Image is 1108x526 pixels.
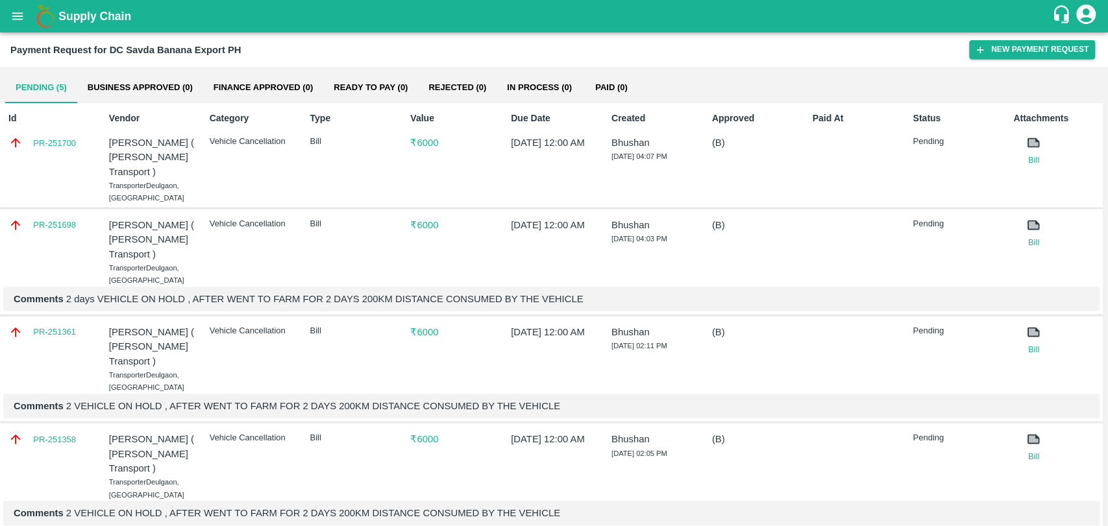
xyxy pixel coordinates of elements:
[410,136,497,150] p: ₹ 6000
[310,136,396,148] p: Bill
[14,508,64,518] b: Comments
[210,112,296,125] p: Category
[109,478,146,486] span: Transporter
[611,325,698,339] p: Bhushan
[1013,112,1100,125] p: Attachments
[712,218,798,232] p: (B)
[33,137,76,150] a: PR-251700
[58,10,131,23] b: Supply Chain
[109,432,195,475] p: [PERSON_NAME] ( [PERSON_NAME] Transport )
[611,449,667,457] span: [DATE] 02:05 PM
[109,182,146,189] span: Transporter
[813,112,899,125] p: Paid At
[14,294,64,304] b: Comments
[712,112,798,125] p: Approved
[310,432,396,444] p: Bill
[109,264,184,285] span: Deulgaon, [GEOGRAPHIC_DATA]
[210,432,296,444] p: Vehicle Cancellation
[511,432,597,446] p: [DATE] 12:00 AM
[33,433,76,446] a: PR-251358
[1052,5,1074,28] div: customer-support
[3,1,32,31] button: open drawer
[712,432,798,446] p: (B)
[109,136,195,179] p: [PERSON_NAME] ( [PERSON_NAME] Transport )
[109,371,184,392] span: Deulgaon, [GEOGRAPHIC_DATA]
[511,218,597,232] p: [DATE] 12:00 AM
[582,72,641,103] button: Paid (0)
[310,218,396,230] p: Bill
[1013,450,1053,463] a: Bill
[310,325,396,337] p: Bill
[33,326,76,339] a: PR-251361
[109,264,146,272] span: Transporter
[497,72,582,103] button: In Process (0)
[913,432,999,444] p: Pending
[210,325,296,337] p: Vehicle Cancellation
[323,72,418,103] button: Ready To Pay (0)
[410,432,497,446] p: ₹ 6000
[58,7,1052,25] a: Supply Chain
[109,218,195,261] p: [PERSON_NAME] ( [PERSON_NAME] Transport )
[8,112,95,125] p: Id
[109,325,195,368] p: [PERSON_NAME] ( [PERSON_NAME] Transport )
[410,112,497,125] p: Value
[1074,3,1098,30] div: account of current user
[14,399,1089,413] p: 2 VEHICLE ON HOLD , AFTER WENT TO FARM FOR 2 DAYS 200KM DISTANCE CONSUMED BY THE VEHICLE
[14,401,64,411] b: Comments
[410,325,497,339] p: ₹ 6000
[32,3,58,29] img: logo
[109,478,184,499] span: Deulgaon, [GEOGRAPHIC_DATA]
[611,432,698,446] p: Bhushan
[410,218,497,232] p: ₹ 6000
[913,112,999,125] p: Status
[5,72,77,103] button: Pending (5)
[14,292,1089,306] p: 2 days VEHICLE ON HOLD , AFTER WENT TO FARM FOR 2 DAYS 200KM DISTANCE CONSUMED BY THE VEHICLE
[511,112,597,125] p: Due Date
[109,371,146,379] span: Transporter
[611,235,667,243] span: [DATE] 04:03 PM
[511,325,597,339] p: [DATE] 12:00 AM
[611,218,698,232] p: Bhushan
[511,136,597,150] p: [DATE] 12:00 AM
[418,72,497,103] button: Rejected (0)
[109,112,195,125] p: Vendor
[1013,236,1053,249] a: Bill
[611,136,698,150] p: Bhushan
[969,40,1095,59] button: New Payment Request
[203,72,323,103] button: Finance Approved (0)
[210,218,296,230] p: Vehicle Cancellation
[611,112,698,125] p: Created
[77,72,203,103] button: Business Approved (0)
[913,136,999,148] p: Pending
[913,325,999,337] p: Pending
[10,45,241,55] b: Payment Request for DC Savda Banana Export PH
[210,136,296,148] p: Vehicle Cancellation
[1013,343,1053,356] a: Bill
[1013,154,1053,167] a: Bill
[611,152,667,160] span: [DATE] 04:07 PM
[14,506,1089,520] p: 2 VEHICLE ON HOLD , AFTER WENT TO FARM FOR 2 DAYS 200KM DISTANCE CONSUMED BY THE VEHICLE
[109,182,184,202] span: Deulgaon, [GEOGRAPHIC_DATA]
[33,219,76,232] a: PR-251698
[611,342,667,350] span: [DATE] 02:11 PM
[712,325,798,339] p: (B)
[712,136,798,150] p: (B)
[310,112,396,125] p: Type
[913,218,999,230] p: Pending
